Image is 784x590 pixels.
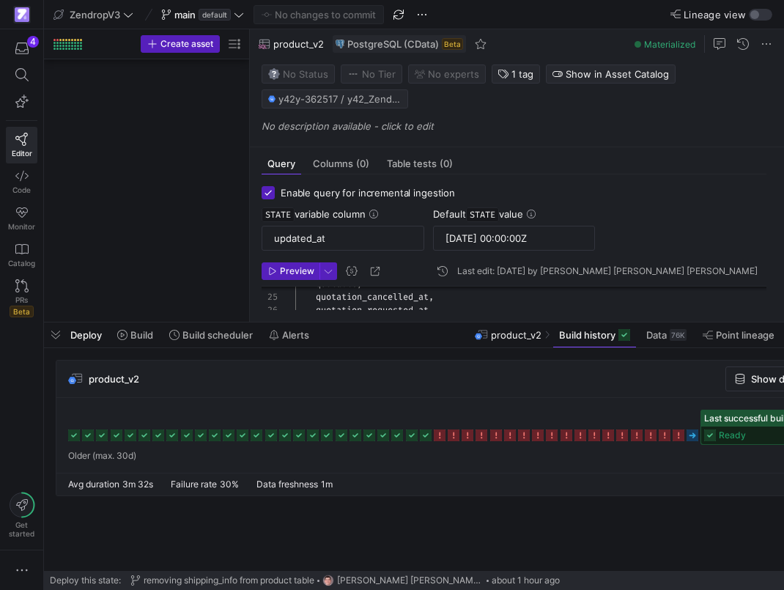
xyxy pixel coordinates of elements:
span: Code [12,185,31,194]
p: No description available - click to edit [262,120,778,132]
button: Build [111,322,160,347]
button: ZendropV3 [50,5,137,24]
span: default [199,9,231,21]
span: Data [646,329,667,341]
button: No tierNo Tier [341,64,402,84]
span: Preview [280,266,314,276]
span: 1 tag [511,68,533,80]
span: Build [130,329,153,341]
span: about 1 hour ago [492,575,560,586]
span: (0) [356,159,369,169]
span: No Status [268,68,328,80]
span: , [429,291,434,303]
button: Build history [552,322,637,347]
span: Enable query for incremental ingestion [281,187,455,199]
span: STATE [262,207,295,222]
span: Older (max. 30d) [68,451,136,461]
span: product_v2 [89,373,139,385]
div: 4 [27,36,39,48]
button: Getstarted [6,487,37,544]
span: main [174,9,196,21]
img: No status [268,68,280,80]
img: No tier [347,68,359,80]
a: https://storage.googleapis.com/y42-prod-data-exchange/images/qZXOSqkTtPuVcXVzF40oUlM07HVTwZXfPK0U... [6,2,37,27]
span: Data freshness [256,479,318,490]
span: STATE [466,207,499,222]
div: 26 [262,303,278,317]
div: Last edit: [DATE] by [PERSON_NAME] [PERSON_NAME] [PERSON_NAME] [457,266,758,276]
a: Editor [6,127,37,163]
span: Alerts [282,329,309,341]
button: Build scheduler [163,322,259,347]
span: Table tests [387,159,453,169]
span: Point lineage [716,329,774,341]
span: Deploy [70,329,102,341]
span: y42y-362517 / y42_ZendropV3_main / source__Postgres-CData__product_v2 [278,93,402,105]
button: maindefault [158,5,248,24]
img: https://storage.googleapis.com/y42-prod-data-exchange/images/G2kHvxVlt02YItTmblwfhPy4mK5SfUxFU6Tr... [322,575,334,586]
button: No statusNo Status [262,64,335,84]
a: Code [6,163,37,200]
button: Preview [262,262,319,280]
span: Build scheduler [182,329,253,341]
span: product_v2 [491,329,541,341]
img: undefined [336,40,344,48]
span: Create asset [160,39,213,49]
span: product_v2 [273,38,324,50]
span: (0) [440,159,453,169]
span: quotation_requested_at [316,304,429,316]
span: 1m [321,479,333,490]
span: 30% [220,479,239,490]
a: PRsBeta [6,273,37,323]
span: No expert s [428,68,479,80]
span: [PERSON_NAME] [PERSON_NAME] [PERSON_NAME] [337,575,484,586]
span: Get started [9,520,34,538]
a: Catalog [6,237,37,273]
button: Point lineage [696,322,781,347]
span: removing shipping_info from product table [144,575,314,586]
div: 76K [670,329,687,341]
span: Default value [433,208,523,220]
button: y42y-362517 / y42_ZendropV3_main / source__Postgres-CData__product_v2 [262,89,408,108]
span: Query [267,159,295,169]
span: Catalog [8,259,35,268]
a: Monitor [6,200,37,237]
button: Create asset [141,35,220,53]
span: No Tier [347,68,396,80]
span: Avg duration [68,479,119,490]
span: Beta [10,306,34,317]
span: , [429,304,434,316]
span: ready [719,430,746,440]
span: Failure rate [171,479,217,490]
img: https://storage.googleapis.com/y42-prod-data-exchange/images/qZXOSqkTtPuVcXVzF40oUlM07HVTwZXfPK0U... [15,7,29,22]
span: Lineage view [684,9,746,21]
span: PostgreSQL (CData) [347,38,439,50]
span: Columns [313,159,369,169]
span: Show in Asset Catalog [566,68,669,80]
span: Deploy this state: [50,575,121,586]
span: Monitor [8,222,35,231]
button: Data76K [640,322,693,347]
button: removing shipping_info from product tablehttps://storage.googleapis.com/y42-prod-data-exchange/im... [127,571,563,590]
button: Show in Asset Catalog [546,64,676,84]
span: Materialized [644,39,695,50]
div: 25 [262,290,278,303]
span: variable column [262,208,366,220]
button: 4 [6,35,37,62]
button: No experts [408,64,486,84]
span: ZendropV3 [70,9,120,21]
span: Editor [12,149,32,158]
span: PRs [15,295,28,304]
button: Alerts [262,322,316,347]
span: quotation_cancelled_at [316,291,429,303]
span: Beta [442,38,463,50]
span: 3m 32s [122,479,153,490]
button: 1 tag [492,64,540,84]
span: Build history [559,329,615,341]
